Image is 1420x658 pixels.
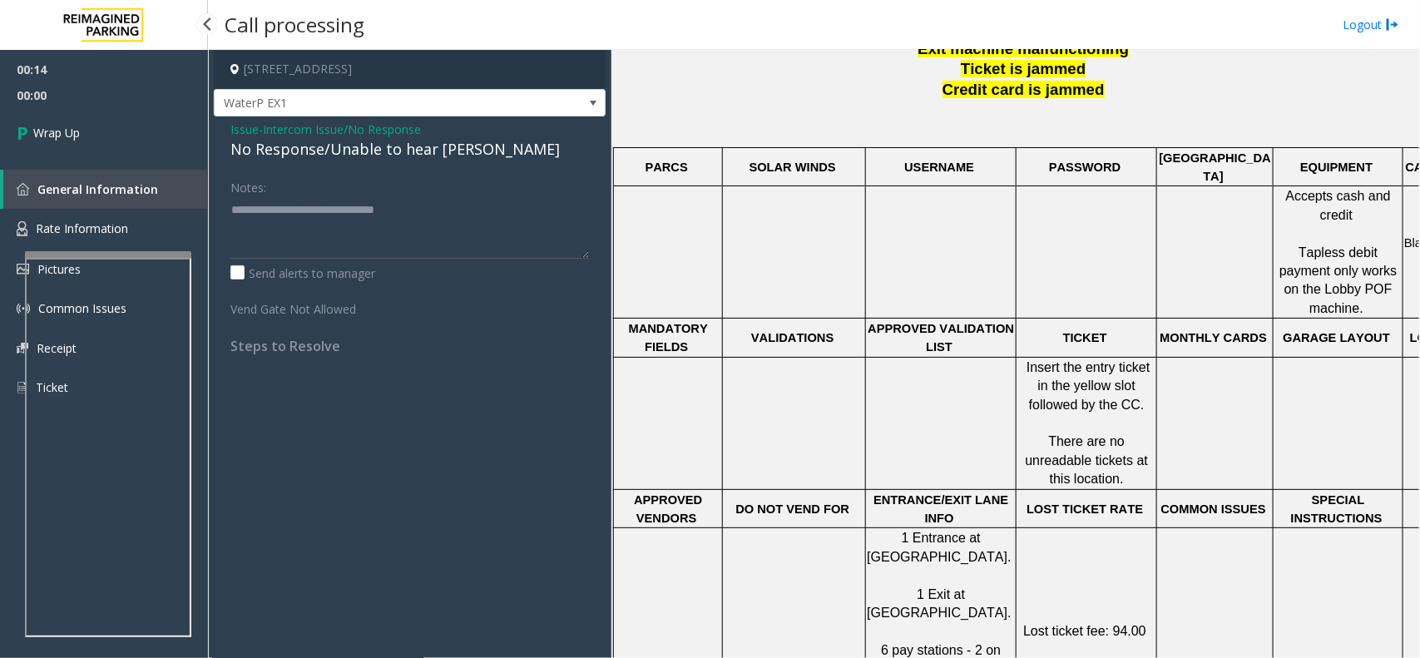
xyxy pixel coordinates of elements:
[36,220,128,236] span: Rate Information
[868,322,1017,354] span: APPROVED VALIDATION LIST
[1161,502,1266,516] span: COMMON ISSUES
[3,170,208,209] a: General Information
[1343,16,1399,33] a: Logout
[1063,331,1107,344] span: TICKET
[904,161,974,174] span: USERNAME
[33,124,80,141] span: Wrap Up
[1027,502,1143,516] span: LOST TICKET RATE
[17,380,27,395] img: 'icon'
[629,322,711,354] span: MANDATORY FIELDS
[215,90,527,116] span: WaterP EX1
[259,121,421,137] span: -
[17,343,28,354] img: 'icon'
[1026,434,1152,486] span: There are no unreadable tickets at this location.
[37,181,158,197] span: General Information
[263,121,421,138] span: Intercom Issue/No Response
[230,339,589,354] h4: Steps to Resolve
[17,221,27,236] img: 'icon'
[867,587,1011,620] span: 1 Exit at [GEOGRAPHIC_DATA].
[17,264,29,275] img: 'icon'
[750,161,836,174] span: SOLAR WINDS
[17,183,29,195] img: 'icon'
[1291,493,1383,525] span: SPECIAL INSTRUCTIONS
[943,81,1105,98] span: Credit card is jammed
[1283,331,1390,344] span: GARAGE LAYOUT
[230,265,375,282] label: Send alerts to manager
[226,294,379,318] label: Vend Gate Not Allowed
[867,531,1011,563] span: 1 Entrance at [GEOGRAPHIC_DATA].
[230,121,259,138] span: Issue
[214,50,606,89] h4: [STREET_ADDRESS]
[735,502,849,516] span: DO NOT VEND FOR
[1386,16,1399,33] img: logout
[1286,189,1395,221] span: Accepts cash and credit
[1023,624,1146,638] span: Lost ticket fee: 94.00
[1049,161,1121,174] span: PASSWORD
[873,493,1012,525] span: ENTRANCE/EXIT LANE INFO
[961,60,1086,77] span: Ticket is jammed
[230,173,266,196] label: Notes:
[918,40,1129,57] span: Exit machine malfunctioning
[634,493,705,525] span: APPROVED VENDORS
[230,138,589,161] div: No Response/Unable to hear [PERSON_NAME]
[216,4,373,45] h3: Call processing
[751,331,834,344] span: VALIDATIONS
[1279,245,1401,315] span: Tapless debit payment only works on the Lobby POF machine.
[1160,331,1267,344] span: MONTHLY CARDS
[1300,161,1373,174] span: EQUIPMENT
[646,161,688,174] span: PARCS
[1160,151,1271,183] span: [GEOGRAPHIC_DATA]
[1027,360,1154,412] span: Insert the entry ticket in the yellow slot followed by the CC.
[17,302,30,315] img: 'icon'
